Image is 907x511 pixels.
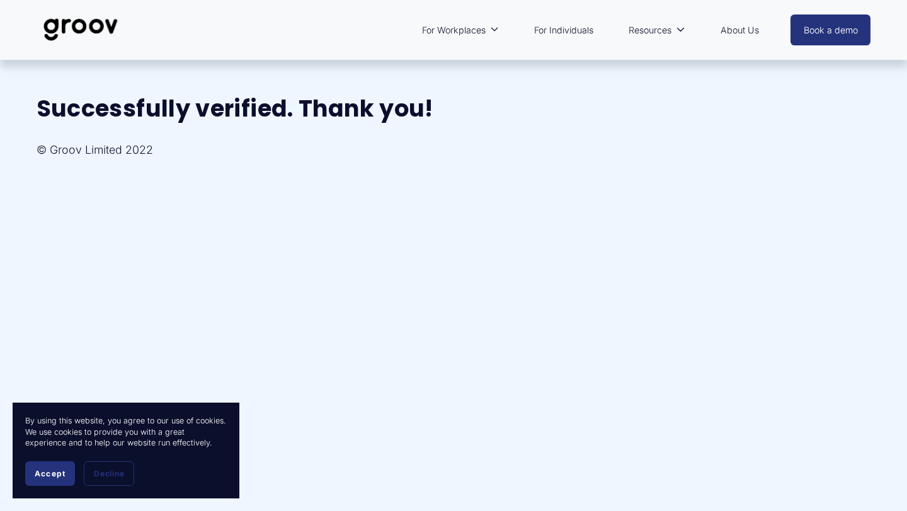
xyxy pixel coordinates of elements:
button: Accept [25,461,75,486]
a: folder dropdown [416,16,505,45]
a: For Individuals [528,16,600,45]
span: Decline [94,469,124,478]
img: Groov | Unlock Human Potential at Work and in Life [37,9,125,50]
section: Cookie banner [13,403,239,498]
p: By using this website, you agree to our use of cookies. We use cookies to provide you with a grea... [25,415,227,449]
a: Book a demo [790,14,871,45]
span: Accept [35,469,66,478]
button: Decline [84,461,134,486]
span: Resources [629,22,671,38]
p: © Groov Limited 2022 [37,142,663,158]
a: folder dropdown [622,16,691,45]
strong: Successfully verified. Thank you! [37,92,433,125]
a: About Us [714,16,765,45]
span: For Workplaces [422,22,486,38]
